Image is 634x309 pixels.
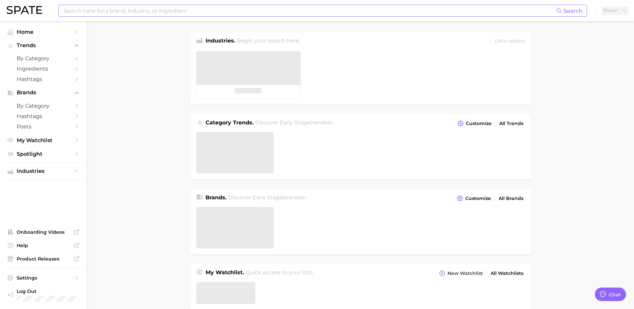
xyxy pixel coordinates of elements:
span: Show [603,9,618,12]
a: Home [5,27,82,37]
a: Spotlight [5,149,82,159]
span: by Category [17,55,70,62]
span: Brands . [206,194,227,201]
a: Product Releases [5,254,82,264]
div: Data update: [495,37,525,46]
span: Trends [17,42,70,48]
span: Help [17,242,70,248]
span: Onboarding Videos [17,229,70,235]
input: Search here for a brand, industry, or ingredient [63,5,556,16]
span: Search [563,8,583,14]
a: by Category [5,101,82,111]
span: Hashtags [17,76,70,82]
a: Log out. Currently logged in with e-mail jek@cosmax.com. [5,286,82,304]
span: Product Releases [17,256,70,262]
button: New Watchlist [437,269,484,278]
a: Onboarding Videos [5,227,82,237]
button: Customize [456,119,493,128]
span: All Trends [499,121,523,126]
a: Help [5,240,82,250]
a: All Watchlists [489,269,525,278]
span: Industries [17,168,70,174]
span: My Watchlist [17,137,70,143]
span: Customize [465,196,491,201]
a: Ingredients [5,64,82,74]
span: Log Out [17,288,76,294]
h1: Industries. [206,37,235,46]
span: Settings [17,275,70,281]
a: Posts [5,121,82,132]
a: Hashtags [5,74,82,84]
a: All Trends [498,119,525,128]
a: My Watchlist [5,135,82,145]
span: Home [17,29,70,35]
span: by Category [17,103,70,109]
button: Brands [5,88,82,98]
span: Spotlight [17,151,70,157]
span: New Watchlist [448,271,483,276]
span: Hashtags [17,113,70,119]
span: Customize [466,121,492,126]
button: Trends [5,40,82,50]
a: Hashtags [5,111,82,121]
a: by Category [5,53,82,64]
span: All Brands [499,196,523,201]
img: SPATE [7,6,42,14]
span: Brands [17,90,70,96]
h2: Begin your search here. [237,37,300,46]
button: Customize [455,194,492,203]
span: All Watchlists [491,271,523,276]
a: All Brands [497,194,525,203]
h1: My Watchlist. [206,269,244,278]
span: Ingredients [17,66,70,72]
a: Settings [5,273,82,283]
button: Show [602,6,629,15]
span: Category Trends . [206,119,254,126]
span: Posts [17,123,70,130]
span: Discover Early Stage brands in . [228,194,308,201]
span: Discover Early Stage trends in . [255,119,335,126]
button: Industries [5,166,82,176]
h2: Quick access to your lists. [246,269,313,278]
